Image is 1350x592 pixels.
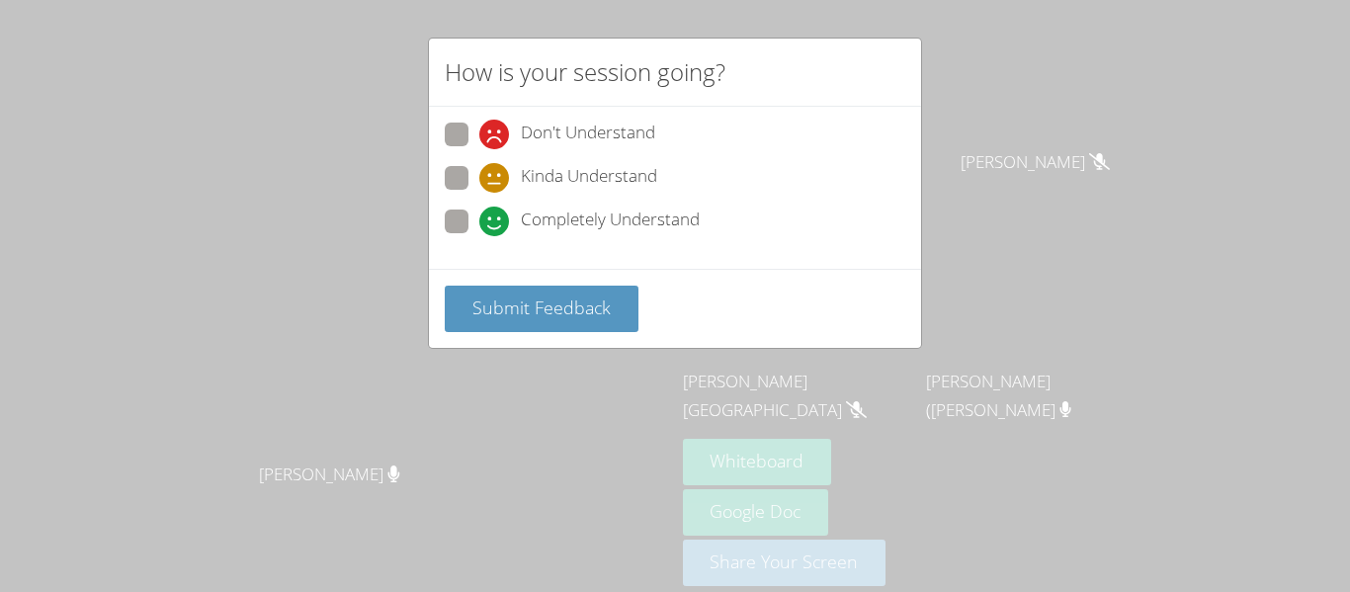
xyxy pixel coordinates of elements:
span: Don't Understand [521,120,655,149]
span: Submit Feedback [472,296,611,319]
h2: How is your session going? [445,54,725,90]
button: Submit Feedback [445,286,638,332]
span: Completely Understand [521,207,700,236]
span: Kinda Understand [521,163,657,193]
